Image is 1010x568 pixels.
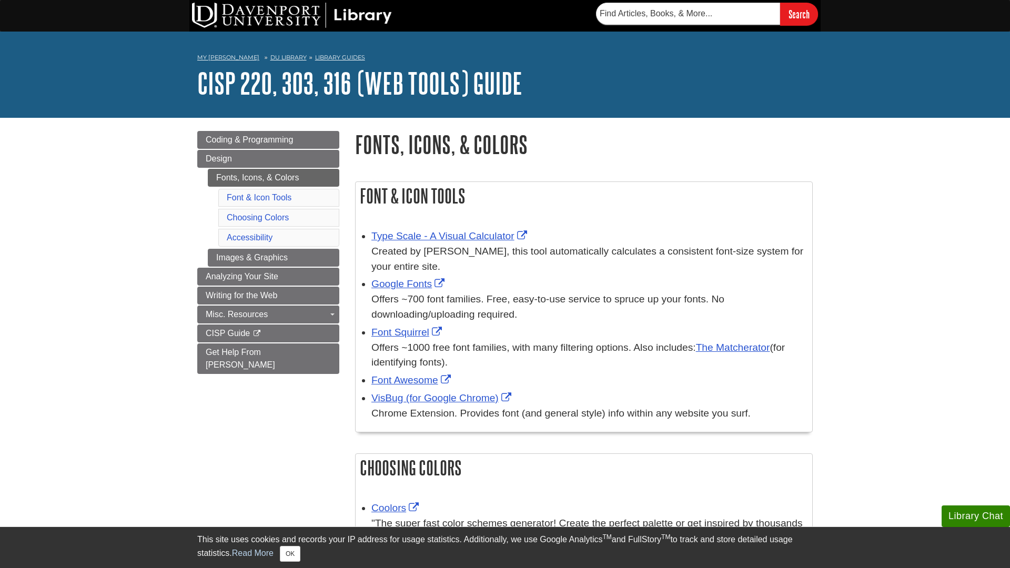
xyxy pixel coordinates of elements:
nav: breadcrumb [197,50,813,67]
a: Analyzing Your Site [197,268,339,286]
h1: Fonts, Icons, & Colors [355,131,813,158]
a: Link opens in new window [371,374,453,386]
div: Guide Page Menu [197,131,339,374]
a: Design [197,150,339,168]
button: Close [280,546,300,562]
div: Offers ~1000 free font families, with many filtering options. Also includes: (for identifying fon... [371,340,807,371]
a: Link opens in new window [371,327,445,338]
a: Library Guides [315,54,365,61]
a: My [PERSON_NAME] [197,53,259,62]
button: Library Chat [942,505,1010,527]
a: CISP 220, 303, 316 (Web Tools) Guide [197,67,522,99]
a: DU Library [270,54,307,61]
a: Writing for the Web [197,287,339,305]
span: Writing for the Web [206,291,277,300]
a: Link opens in new window [371,230,530,241]
div: This site uses cookies and records your IP address for usage statistics. Additionally, we use Goo... [197,533,813,562]
div: Chrome Extension. Provides font (and general style) info within any website you surf. [371,406,807,421]
a: The Matcherator [696,342,770,353]
i: This link opens in a new window [252,330,261,337]
sup: TM [661,533,670,541]
span: CISP Guide [206,329,250,338]
span: Design [206,154,232,163]
form: Searches DU Library's articles, books, and more [596,3,818,25]
span: Analyzing Your Site [206,272,278,281]
div: Offers ~700 font families. Free, easy-to-use service to spruce up your fonts. No downloading/uplo... [371,292,807,322]
span: Get Help From [PERSON_NAME] [206,348,275,369]
a: Choosing Colors [227,213,289,222]
h2: Font & Icon Tools [356,182,812,210]
img: DU Library [192,3,392,28]
a: Get Help From [PERSON_NAME] [197,343,339,374]
a: Fonts, Icons, & Colors [208,169,339,187]
a: Misc. Resources [197,306,339,323]
a: Accessibility [227,233,272,242]
a: Link opens in new window [371,392,514,403]
a: CISP Guide [197,324,339,342]
a: Link opens in new window [371,502,421,513]
a: Read More [232,549,274,557]
div: Created by [PERSON_NAME], this tool automatically calculates a consistent font-size system for yo... [371,244,807,275]
h2: Choosing Colors [356,454,812,482]
a: Images & Graphics [208,249,339,267]
input: Search [780,3,818,25]
a: Font & Icon Tools [227,193,291,202]
span: Misc. Resources [206,310,268,319]
input: Find Articles, Books, & More... [596,3,780,25]
a: Link opens in new window [371,278,447,289]
sup: TM [602,533,611,541]
div: "The super fast color schemes generator! Create the perfect palette or get inspired by thousands ... [371,516,807,546]
span: Coding & Programming [206,135,293,144]
a: Coding & Programming [197,131,339,149]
